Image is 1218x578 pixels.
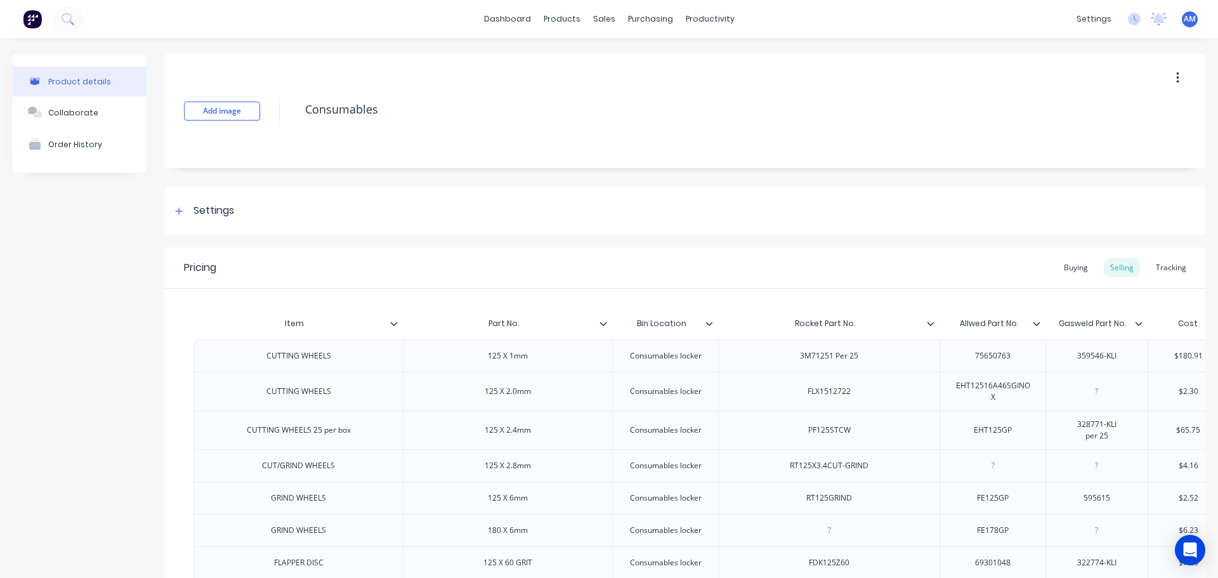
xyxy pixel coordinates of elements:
div: CUTTING WHEELS 25 per box [237,422,361,438]
div: 69301048 [961,555,1025,571]
a: dashboard [478,10,537,29]
div: RT125GRIND [796,490,862,506]
div: 125 X 60 GRIT [473,555,542,571]
div: sales [587,10,622,29]
div: CUTTING WHEELS [256,383,341,400]
div: Buying [1058,258,1094,277]
div: Consumables locker [620,522,712,539]
div: EHT125GP [961,422,1025,438]
div: Rocket Part No. [718,311,940,336]
div: Consumables locker [620,490,712,506]
div: Allwed Part No. [940,308,1038,339]
div: 328771-KLI per 25 [1065,416,1129,444]
span: AM [1184,13,1196,25]
div: FE178GP [961,522,1025,539]
div: Open Intercom Messenger [1175,535,1205,565]
div: Bin Location [612,311,718,336]
div: Collaborate [48,108,98,117]
div: Selling [1104,258,1140,277]
div: 322774-KLI [1065,555,1129,571]
div: 595615 [1065,490,1129,506]
div: CUTTING WHEELS [256,348,341,364]
div: PF125STCW [797,422,861,438]
div: FDK125Z60 [797,555,861,571]
div: Allwed Part No. [940,311,1045,336]
div: 180 X 6mm [476,522,540,539]
button: Add image [184,102,260,121]
div: RT125X3.4CUT-GRIND [780,457,879,474]
button: Collaborate [13,96,146,128]
div: 125 X 1mm [476,348,540,364]
div: Gasweld Part No. [1045,311,1148,336]
div: EHT12516A46SGINOX [945,378,1040,405]
textarea: Consumables [299,95,1101,124]
div: Pricing [184,260,216,275]
div: Order History [48,140,102,149]
img: Factory [23,10,42,29]
div: Consumables locker [620,422,712,438]
div: FE125GP [961,490,1025,506]
div: 359546-KLI [1065,348,1129,364]
button: Product details [13,67,146,96]
div: Part No. [403,311,612,336]
div: Consumables locker [620,555,712,571]
div: productivity [679,10,741,29]
div: GRIND WHEELS [261,490,336,506]
div: 3M71251 Per 25 [790,348,868,364]
button: Order History [13,128,146,160]
div: FLX1512722 [797,383,861,400]
div: Part No. [403,308,605,339]
div: settings [1070,10,1118,29]
div: Rocket Part No. [718,308,932,339]
div: Consumables locker [620,383,712,400]
div: CUT/GRIND WHEELS [252,457,345,474]
div: 125 X 2.0mm [475,383,541,400]
div: GRIND WHEELS [261,522,336,539]
div: Consumables locker [620,348,712,364]
div: products [537,10,587,29]
div: FLAPPER DISC [264,555,334,571]
div: 125 X 6mm [476,490,540,506]
div: 125 X 2.4mm [475,422,541,438]
div: Product details [48,77,111,86]
div: Bin Location [612,308,710,339]
div: 125 X 2.8mm [475,457,541,474]
div: Gasweld Part No. [1045,308,1140,339]
div: 75650763 [961,348,1025,364]
div: Consumables locker [620,457,712,474]
div: purchasing [622,10,679,29]
div: Item [193,308,395,339]
div: Settings [193,203,234,219]
div: Item [193,311,403,336]
div: Tracking [1149,258,1193,277]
